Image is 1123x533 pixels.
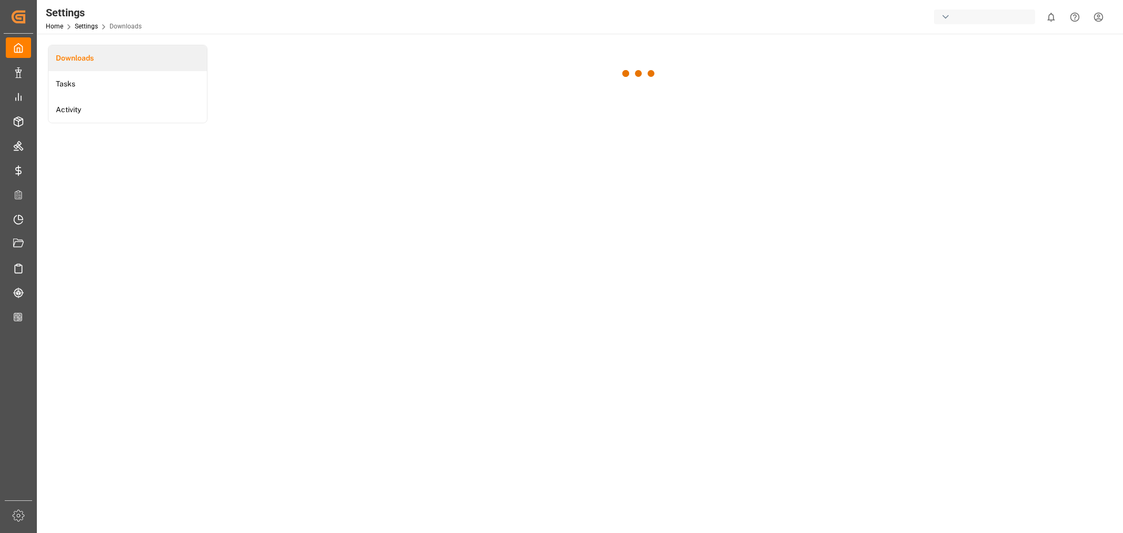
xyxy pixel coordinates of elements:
[1039,5,1063,29] button: show 0 new notifications
[48,71,207,97] a: Tasks
[48,45,207,71] a: Downloads
[48,97,207,123] a: Activity
[46,23,63,30] a: Home
[46,5,142,21] div: Settings
[75,23,98,30] a: Settings
[1063,5,1087,29] button: Help Center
